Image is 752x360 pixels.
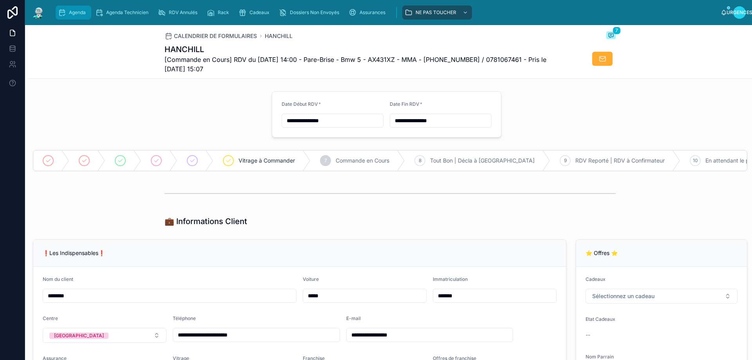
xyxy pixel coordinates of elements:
span: Rack [218,9,229,16]
font: Immatriculation [433,276,468,282]
span: Cadeaux [249,9,269,16]
font: HANCHILL [164,45,204,54]
a: Assurances [346,5,391,20]
a: CALENDRIER DE FORMULAIRES [164,32,257,40]
font: Voiture [303,276,319,282]
div: contenu déroulant [52,4,721,21]
span: NE PAS TOUCHER [416,9,456,16]
span: Dossiers Non Envoyés [290,9,339,16]
font: Cadeaux [586,276,606,282]
a: NE PAS TOUCHER [402,5,472,20]
a: Cadeaux [236,5,275,20]
font: -- [586,331,590,338]
img: Logo de l'application [31,6,45,19]
button: Bouton de sélection [586,289,738,304]
font: Téléphone [173,315,196,321]
a: Rack [204,5,235,20]
span: Agenda Technicien [106,9,148,16]
font: E-mail [346,315,361,321]
font: CALENDRIER DE FORMULAIRES [174,33,257,39]
font: Tout Bon | Décla à [GEOGRAPHIC_DATA] [430,157,535,164]
font: ⭐ Offres ⭐ [586,250,618,256]
font: 8 [419,157,421,163]
font: Vitrage à Commander [239,157,295,164]
font: [GEOGRAPHIC_DATA] [54,333,104,338]
font: Date Fin RDV [390,101,419,107]
font: 💼 Informations Client [164,217,247,226]
font: 9 [564,157,567,163]
font: Date Début RDV [282,101,318,107]
font: Nom du client [43,276,73,282]
font: Etat Cadeaux [586,316,615,322]
a: RDV Annulés [155,5,203,20]
button: Bouton de sélection [43,328,166,343]
a: HANCHILL [265,32,293,40]
font: 7 [324,157,327,163]
a: Agenda [56,5,91,20]
span: Agenda [69,9,86,16]
font: HANCHILL [265,33,293,39]
font: 10 [693,157,698,163]
button: 7 [606,31,616,41]
a: Dossiers Non Envoyés [277,5,345,20]
font: Nom Parrain [586,354,614,360]
font: 7 [615,27,618,33]
font: Sélectionnez un cadeau [592,293,654,299]
a: Agenda Technicien [93,5,154,20]
span: Assurances [360,9,385,16]
font: Centre [43,315,58,321]
font: [Commande en Cours] RDV du [DATE] 14:00 - Pare-Brise - Bmw 5 - AX431XZ - MMA - [PHONE_NUMBER] / 0... [164,56,546,73]
span: RDV Annulés [169,9,197,16]
font: Commande en Cours [336,157,389,164]
font: ❗Les Indispensables❗ [43,250,105,256]
font: RDV Reporté | RDV à Confirmateur [575,157,665,164]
